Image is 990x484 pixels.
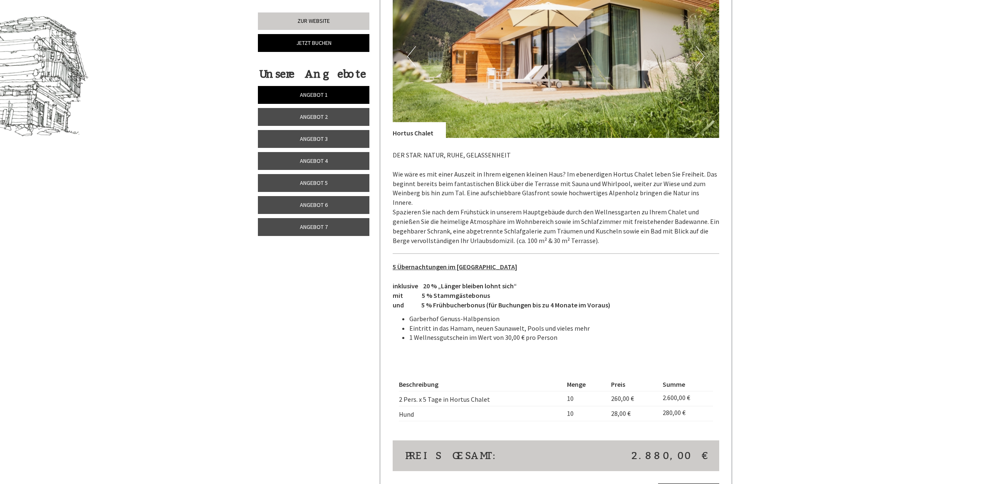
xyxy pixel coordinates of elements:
span: Angebot 5 [300,179,328,187]
td: 10 [564,391,608,406]
span: Angebot 4 [300,157,328,165]
button: Next [696,46,705,67]
li: Eintritt in das Hamam, neuen Saunawelt, Pools und vieles mehr [409,324,720,333]
strong: inklusive 20 % „Länger bleiben lohnt sich“ mit 5 % Stammgästebonus und 5 % Frühbucherbonus (für B... [393,282,610,309]
td: 280,00 € [659,406,713,421]
span: 28,00 € [611,409,631,418]
span: Angebot 2 [300,113,328,120]
div: Unsere Angebote [258,66,367,82]
span: Angebot 3 [300,135,328,142]
th: Summe [659,378,713,391]
li: 1 Wellnessgutschein im Wert von 30,00 € pro Person [409,333,720,342]
span: Angebot 7 [300,223,328,231]
a: Jetzt buchen [258,34,369,52]
span: Angebot 6 [300,201,328,209]
div: Preis gesamt: [399,449,556,463]
td: 2 Pers. x 5 Tage in Hortus Chalet [399,391,564,406]
div: Hortus Chalet [393,122,446,138]
a: Zur Website [258,12,369,30]
span: 260,00 € [611,394,634,403]
th: Menge [564,378,608,391]
u: 5 Übernachtungen im [GEOGRAPHIC_DATA] [393,263,517,271]
li: Garberhof Genuss-Halbpension [409,314,720,324]
td: 2.600,00 € [659,391,713,406]
span: 2.880,00 € [631,449,707,463]
td: Hund [399,406,564,421]
p: DER STAR: NATUR, RUHE, GELASSENHEIT Wie wäre es mit einer Auszeit in Ihrem eigenen kleinen Haus? ... [393,150,720,245]
button: Previous [407,46,416,67]
span: Angebot 1 [300,91,328,98]
th: Beschreibung [399,378,564,391]
td: 10 [564,406,608,421]
th: Preis [608,378,659,391]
